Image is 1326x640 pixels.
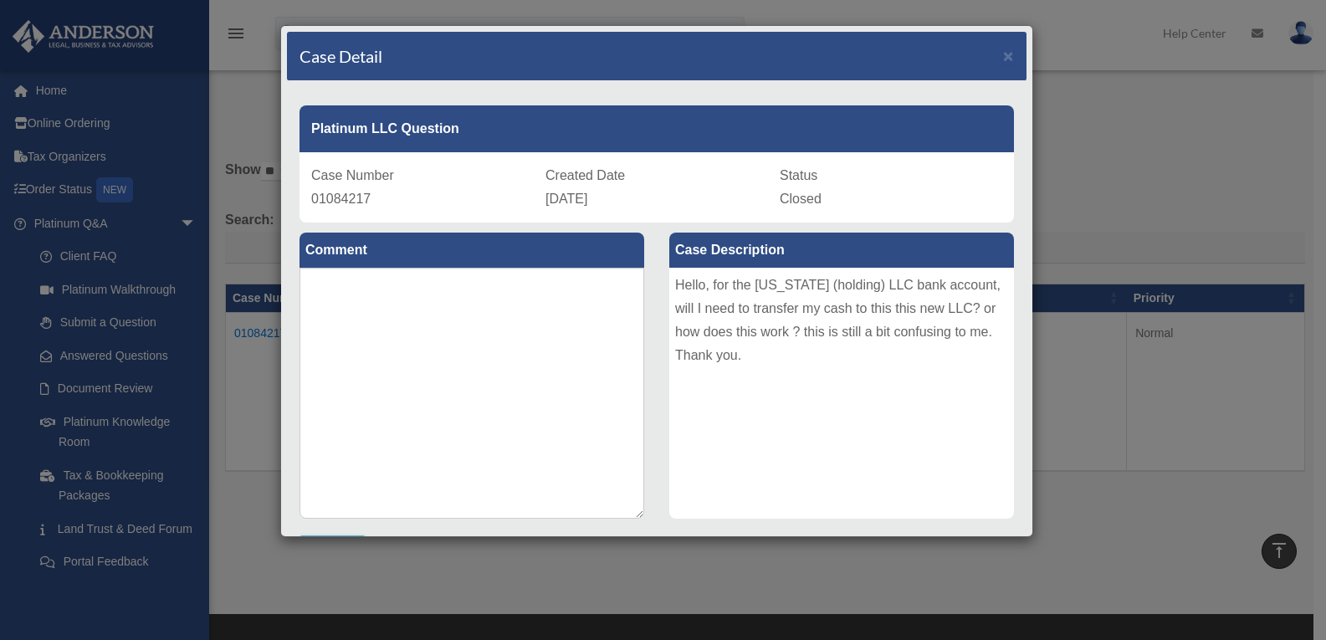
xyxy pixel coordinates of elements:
span: × [1003,46,1014,65]
span: Closed [780,192,822,206]
span: Created Date [545,168,625,182]
span: Case Number [311,168,394,182]
button: Comment [300,535,366,561]
span: 01084217 [311,192,371,206]
label: Case Description [669,233,1014,268]
div: Hello, for the [US_STATE] (holding) LLC bank account, will I need to transfer my cash to this thi... [669,268,1014,519]
label: Comment [300,233,644,268]
span: Status [780,168,817,182]
span: [DATE] [545,192,587,206]
div: Platinum LLC Question [300,105,1014,152]
h4: Case Detail [300,44,382,68]
button: Close [1003,47,1014,64]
